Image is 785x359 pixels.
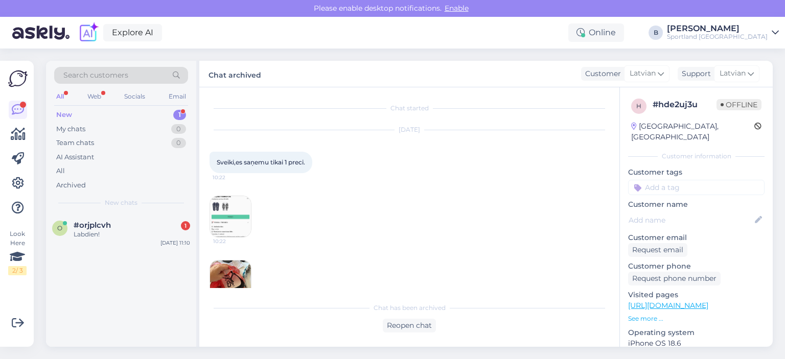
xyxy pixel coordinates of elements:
input: Add a tag [628,180,765,195]
span: #orjplcvh [74,221,111,230]
img: explore-ai [78,22,99,43]
div: Team chats [56,138,94,148]
p: Operating system [628,327,765,338]
input: Add name [629,214,753,226]
div: Archived [56,180,86,190]
div: Socials [122,90,147,103]
span: Latvian [720,68,746,79]
div: 1 [181,221,190,230]
span: 10:22 [213,237,251,245]
div: My chats [56,124,85,134]
p: Customer email [628,232,765,243]
div: Web [85,90,103,103]
div: Customer information [628,152,765,161]
div: # hde2uj3u [653,99,717,111]
p: iPhone OS 18.6 [628,338,765,349]
div: Support [678,68,711,79]
p: Visited pages [628,290,765,300]
div: Labdien! [74,230,190,239]
div: Chat started [210,104,609,113]
span: Chat has been archived [374,303,446,313]
div: 1 [173,110,186,120]
div: Customer [581,68,621,79]
div: Reopen chat [383,319,436,332]
a: [URL][DOMAIN_NAME] [628,301,708,310]
div: [DATE] [210,125,609,134]
img: Attachment [210,260,251,301]
div: [GEOGRAPHIC_DATA], [GEOGRAPHIC_DATA] [631,121,754,142]
img: Attachment [210,196,251,237]
span: New chats [105,198,137,207]
span: Search customers [63,70,128,81]
img: Askly Logo [8,69,28,88]
div: Request phone number [628,272,721,285]
div: [PERSON_NAME] [667,25,768,33]
p: See more ... [628,314,765,323]
label: Chat archived [209,67,261,81]
a: [PERSON_NAME]Sportland [GEOGRAPHIC_DATA] [667,25,779,41]
span: Enable [442,4,472,13]
span: o [57,224,62,232]
div: Request email [628,243,687,257]
div: Look Here [8,229,27,275]
div: 0 [171,124,186,134]
p: Customer phone [628,261,765,272]
p: Customer tags [628,167,765,178]
div: Email [167,90,188,103]
div: AI Assistant [56,152,94,162]
div: 2 / 3 [8,266,27,275]
div: Online [568,23,624,42]
div: B [649,26,663,40]
div: New [56,110,72,120]
div: All [54,90,66,103]
span: 10:22 [213,174,251,181]
p: Customer name [628,199,765,210]
div: All [56,166,65,176]
div: [DATE] 11:10 [160,239,190,247]
div: 0 [171,138,186,148]
div: Sportland [GEOGRAPHIC_DATA] [667,33,768,41]
span: Latvian [630,68,656,79]
span: h [636,102,641,110]
span: Offline [717,99,761,110]
span: Sveiki,es saņemu tikai 1 preci. [217,158,305,166]
a: Explore AI [103,24,162,41]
